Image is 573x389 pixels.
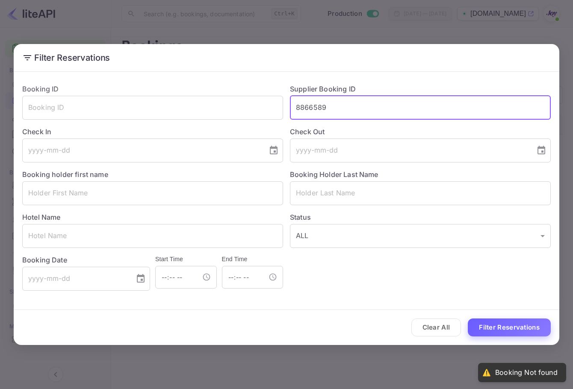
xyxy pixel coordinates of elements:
label: Check Out [290,127,551,137]
input: Holder Last Name [290,181,551,205]
input: yyyy-mm-dd [22,139,262,162]
input: Holder First Name [22,181,283,205]
button: Choose date [132,270,149,287]
h2: Filter Reservations [14,44,559,71]
label: Status [290,212,551,222]
label: Booking ID [22,85,59,93]
input: yyyy-mm-dd [22,267,129,291]
h6: End Time [222,255,284,264]
input: Booking ID [22,96,283,120]
label: Supplier Booking ID [290,85,356,93]
button: Clear All [411,318,461,337]
label: Booking Date [22,255,150,265]
h6: Start Time [155,255,217,264]
div: Booking Not found [495,368,558,377]
button: Choose date [265,142,282,159]
label: Check In [22,127,283,137]
div: ⚠️ [482,368,491,377]
input: Hotel Name [22,224,283,248]
button: Choose date [533,142,550,159]
input: Supplier Booking ID [290,96,551,120]
label: Booking Holder Last Name [290,170,378,179]
button: Filter Reservations [468,318,551,337]
label: Booking holder first name [22,170,108,179]
div: ALL [290,224,551,248]
input: yyyy-mm-dd [290,139,529,162]
label: Hotel Name [22,213,61,221]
